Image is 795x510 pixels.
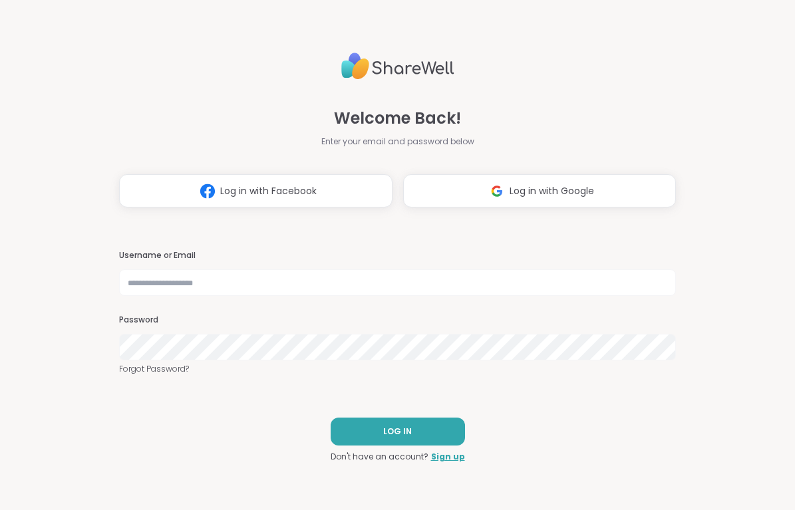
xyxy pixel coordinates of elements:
span: Log in with Google [510,184,594,198]
span: Enter your email and password below [321,136,474,148]
button: LOG IN [331,418,465,446]
button: Log in with Facebook [119,174,392,207]
a: Forgot Password? [119,363,676,375]
img: ShareWell Logomark [195,179,220,203]
span: Log in with Facebook [220,184,317,198]
img: ShareWell Logo [341,47,454,85]
button: Log in with Google [403,174,676,207]
span: Don't have an account? [331,451,428,463]
h3: Username or Email [119,250,676,261]
h3: Password [119,315,676,326]
span: LOG IN [383,426,412,438]
a: Sign up [431,451,465,463]
span: Welcome Back! [334,106,461,130]
img: ShareWell Logomark [484,179,510,203]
